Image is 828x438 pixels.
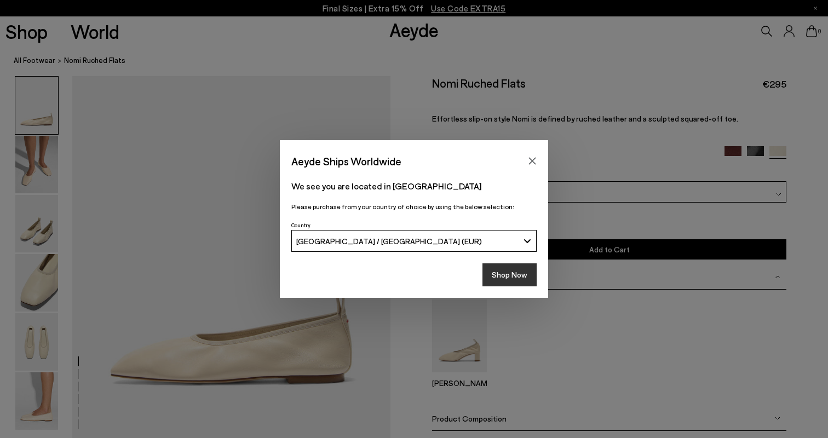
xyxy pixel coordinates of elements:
[291,201,537,212] p: Please purchase from your country of choice by using the below selection:
[291,180,537,193] p: We see you are located in [GEOGRAPHIC_DATA]
[482,263,537,286] button: Shop Now
[296,237,482,246] span: [GEOGRAPHIC_DATA] / [GEOGRAPHIC_DATA] (EUR)
[291,222,311,228] span: Country
[524,153,540,169] button: Close
[291,152,401,171] span: Aeyde Ships Worldwide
